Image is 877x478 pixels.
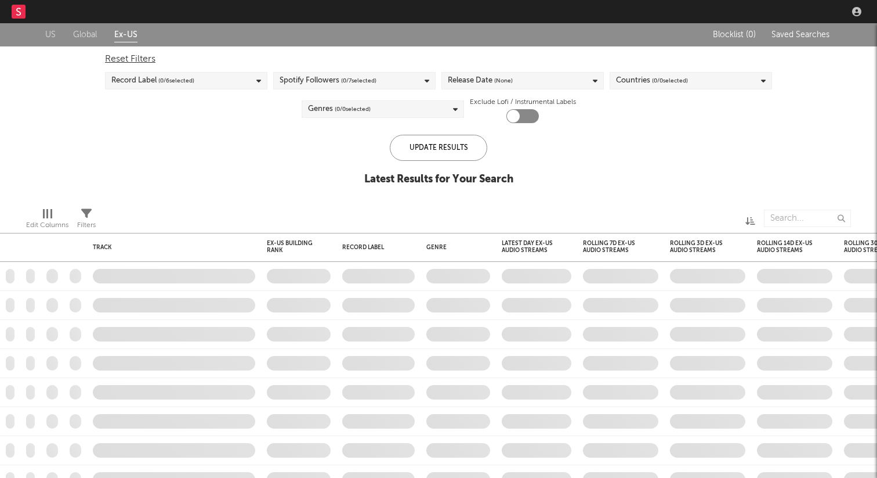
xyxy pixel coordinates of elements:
[93,244,249,251] div: Track
[280,74,376,88] div: Spotify Followers
[768,30,832,39] button: Saved Searches
[267,240,313,254] div: Ex-US Building Rank
[771,31,832,39] span: Saved Searches
[114,28,137,42] a: Ex-US
[26,204,68,238] div: Edit Columns
[364,172,513,186] div: Latest Results for Your Search
[583,240,641,254] div: Rolling 7D Ex-US Audio Streams
[342,244,397,251] div: Record Label
[45,28,56,42] a: US
[73,28,97,42] a: Global
[616,74,688,88] div: Countries
[105,52,772,66] div: Reset Filters
[470,95,576,109] label: Exclude Lofi / Instrumental Labels
[111,74,194,88] div: Record Label
[448,74,513,88] div: Release Date
[713,31,756,39] span: Blocklist
[426,244,484,251] div: Genre
[764,210,851,227] input: Search...
[335,102,371,116] span: ( 0 / 0 selected)
[26,218,68,232] div: Edit Columns
[390,135,487,161] div: Update Results
[494,74,513,88] span: (None)
[308,102,371,116] div: Genres
[502,240,554,254] div: Latest Day Ex-US Audio Streams
[158,74,194,88] span: ( 0 / 6 selected)
[341,74,376,88] span: ( 0 / 7 selected)
[77,218,96,232] div: Filters
[652,74,688,88] span: ( 0 / 0 selected)
[757,240,815,254] div: Rolling 14D Ex-US Audio Streams
[746,31,756,39] span: ( 0 )
[670,240,728,254] div: Rolling 3D Ex-US Audio Streams
[77,204,96,238] div: Filters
